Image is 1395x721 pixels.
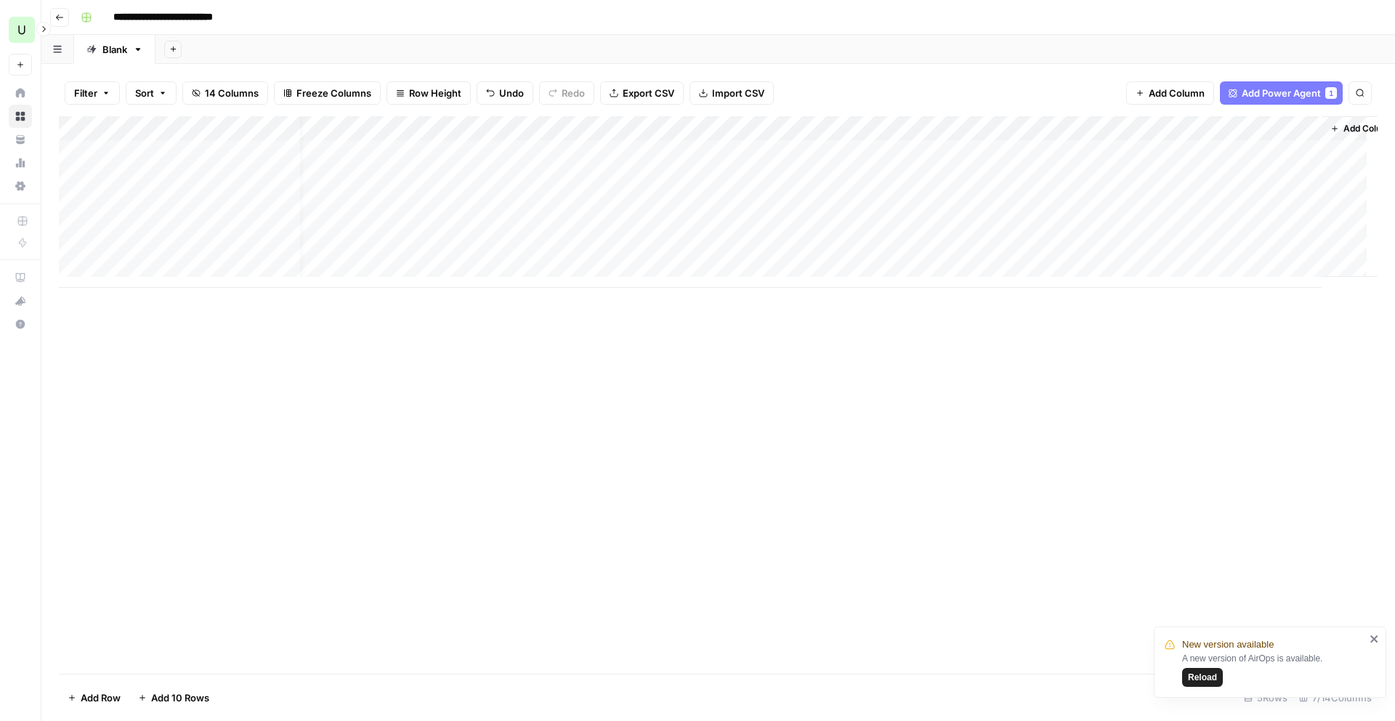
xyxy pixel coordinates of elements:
span: Add Row [81,690,121,705]
span: Add Column [1343,122,1394,135]
span: Reload [1188,671,1217,684]
button: Filter [65,81,120,105]
div: Blank [102,42,127,57]
a: Settings [9,174,32,198]
a: AirOps Academy [9,266,32,289]
button: 14 Columns [182,81,268,105]
span: Add 10 Rows [151,690,209,705]
button: Redo [539,81,594,105]
a: Usage [9,151,32,174]
div: 5 Rows [1238,686,1293,709]
div: What's new? [9,290,31,312]
span: Import CSV [712,86,764,100]
button: Sort [126,81,177,105]
div: A new version of AirOps is available. [1182,652,1365,687]
button: Row Height [387,81,471,105]
span: Sort [135,86,154,100]
span: U [17,21,26,39]
span: Undo [499,86,524,100]
span: 14 Columns [205,86,259,100]
button: Add 10 Rows [129,686,218,709]
span: Freeze Columns [296,86,371,100]
button: close [1370,633,1380,645]
button: Help + Support [9,313,32,336]
a: Browse [9,105,32,128]
span: Add Power Agent [1242,86,1321,100]
button: Reload [1182,668,1223,687]
span: Add Column [1149,86,1205,100]
div: 7/14 Columns [1293,686,1378,709]
button: Add Row [59,686,129,709]
span: Export CSV [623,86,674,100]
span: Filter [74,86,97,100]
button: Workspace: Upgrow.io [9,12,32,48]
span: Row Height [409,86,461,100]
button: Undo [477,81,533,105]
div: 1 [1325,87,1337,99]
button: Import CSV [690,81,774,105]
span: 1 [1329,87,1333,99]
a: Blank [74,35,155,64]
button: What's new? [9,289,32,313]
button: Freeze Columns [274,81,381,105]
button: Export CSV [600,81,684,105]
span: Redo [562,86,585,100]
button: Add Column [1126,81,1214,105]
a: Home [9,81,32,105]
span: New version available [1182,637,1274,652]
button: Add Power Agent1 [1220,81,1343,105]
a: Your Data [9,128,32,151]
